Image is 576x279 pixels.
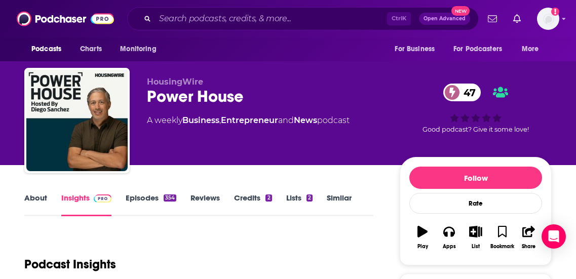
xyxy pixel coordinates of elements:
span: Open Advanced [424,16,466,21]
span: Podcasts [31,42,61,56]
a: Show notifications dropdown [484,10,501,27]
a: Lists2 [286,193,313,216]
a: About [24,193,47,216]
div: Search podcasts, credits, & more... [127,7,479,30]
button: Follow [409,167,542,189]
h1: Podcast Insights [24,257,116,272]
a: Entrepreneur [221,115,278,125]
a: Similar [327,193,352,216]
div: A weekly podcast [147,114,350,127]
img: User Profile [537,8,559,30]
button: Open AdvancedNew [419,13,470,25]
div: Share [522,244,535,250]
div: 2 [265,194,272,202]
button: List [463,219,489,256]
a: Credits2 [234,193,272,216]
svg: Add a profile image [551,8,559,16]
div: 47Good podcast? Give it some love! [400,77,552,140]
img: Power House [26,70,128,171]
div: 354 [164,194,176,202]
span: New [451,6,470,16]
div: Open Intercom Messenger [542,224,566,249]
span: For Podcasters [453,42,502,56]
button: open menu [515,39,552,59]
span: and [278,115,294,125]
div: Apps [443,244,456,250]
div: 2 [306,194,313,202]
button: open menu [113,39,169,59]
span: Good podcast? Give it some love! [423,126,529,133]
span: More [522,42,539,56]
a: 47 [443,84,481,101]
a: InsightsPodchaser Pro [61,193,111,216]
button: open menu [388,39,447,59]
div: List [472,244,480,250]
div: Rate [409,193,542,214]
button: Share [516,219,542,256]
span: For Business [395,42,435,56]
a: Business [182,115,219,125]
button: Apps [436,219,462,256]
span: Ctrl K [387,12,411,25]
a: Show notifications dropdown [509,10,525,27]
button: open menu [447,39,517,59]
a: Reviews [190,193,220,216]
div: Play [417,244,428,250]
a: Charts [73,39,108,59]
button: Play [409,219,436,256]
div: Bookmark [490,244,514,250]
button: Bookmark [489,219,515,256]
span: Monitoring [120,42,156,56]
span: 47 [453,84,481,101]
button: open menu [24,39,74,59]
a: Episodes354 [126,193,176,216]
a: News [294,115,317,125]
img: Podchaser - Follow, Share and Rate Podcasts [17,9,114,28]
span: Charts [80,42,102,56]
button: Show profile menu [537,8,559,30]
span: Logged in as HavasFormulab2b [537,8,559,30]
img: Podchaser Pro [94,194,111,203]
span: HousingWire [147,77,203,87]
input: Search podcasts, credits, & more... [155,11,387,27]
span: , [219,115,221,125]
